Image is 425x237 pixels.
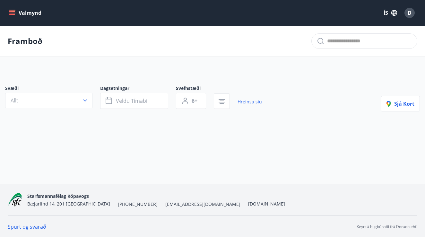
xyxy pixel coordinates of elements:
[176,85,214,93] span: Svefnstæði
[381,96,420,111] button: Sjá kort
[5,93,92,108] button: Allt
[248,201,285,207] a: [DOMAIN_NAME]
[176,93,206,109] button: 6+
[27,201,110,207] span: Bæjarlind 14, 201 [GEOGRAPHIC_DATA]
[8,193,22,207] img: x5MjQkxwhnYn6YREZUTEa9Q4KsBUeQdWGts9Dj4O.png
[380,7,401,19] button: ÍS
[11,97,18,104] span: Allt
[238,95,262,109] a: Hreinsa síu
[386,100,414,107] span: Sjá kort
[402,5,417,21] button: D
[165,201,240,207] span: [EMAIL_ADDRESS][DOMAIN_NAME]
[116,97,149,104] span: Veldu tímabil
[357,224,417,230] p: Keyrt á hugbúnaði frá Dorado ehf.
[408,9,412,16] span: D
[100,85,176,93] span: Dagsetningar
[100,93,168,109] button: Veldu tímabil
[8,223,46,230] a: Spurt og svarað
[5,85,100,93] span: Svæði
[27,193,89,199] span: Starfsmannafélag Kópavogs
[118,201,158,207] span: [PHONE_NUMBER]
[8,36,42,47] p: Framboð
[192,97,197,104] span: 6+
[8,7,44,19] button: menu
